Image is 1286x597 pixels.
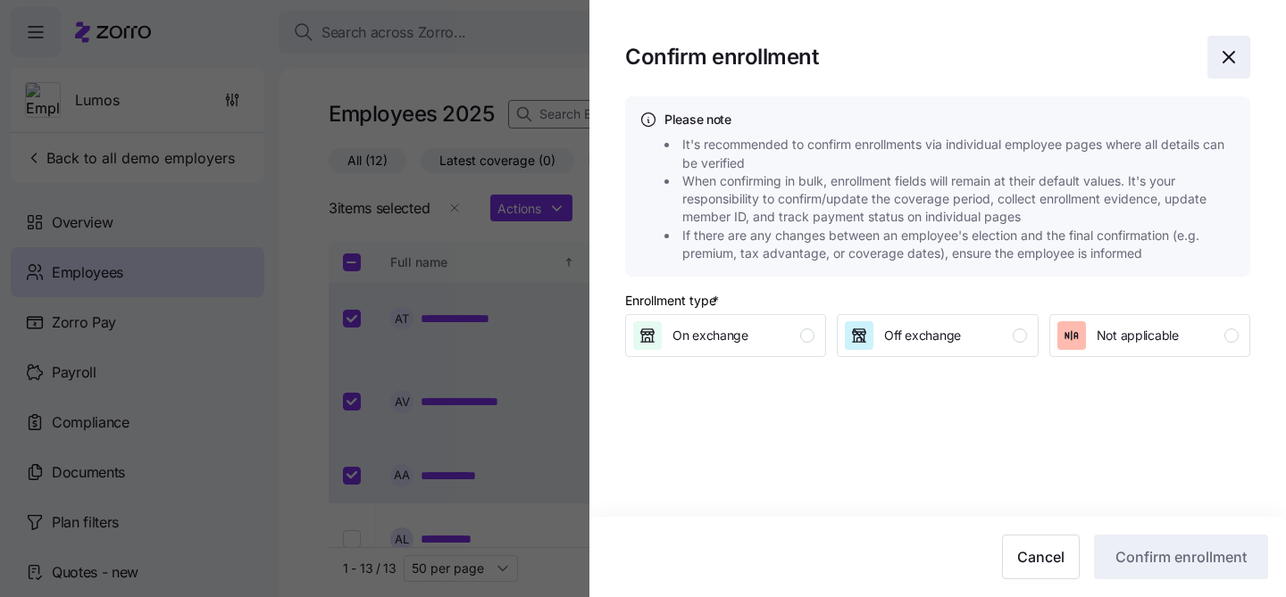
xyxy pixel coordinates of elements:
span: Not applicable [1097,327,1179,344]
span: Confirm enrollment [1115,546,1247,568]
span: It's recommended to confirm enrollments via individual employee pages where all details can be ve... [682,136,1241,172]
span: On exchange [672,327,748,344]
button: Cancel [1002,535,1080,579]
span: Off exchange [884,327,961,344]
span: When confirming in bulk, enrollment fields will remain at their default values. It's your respons... [682,172,1241,227]
span: If there are any changes between an employee's election and the final confirmation (e.g. premium,... [682,227,1241,263]
button: Confirm enrollment [1094,535,1268,579]
h4: Please note [664,111,1236,129]
div: Enrollment type [625,291,722,311]
h1: Confirm enrollment [625,43,1193,70]
span: Cancel [1017,546,1065,568]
